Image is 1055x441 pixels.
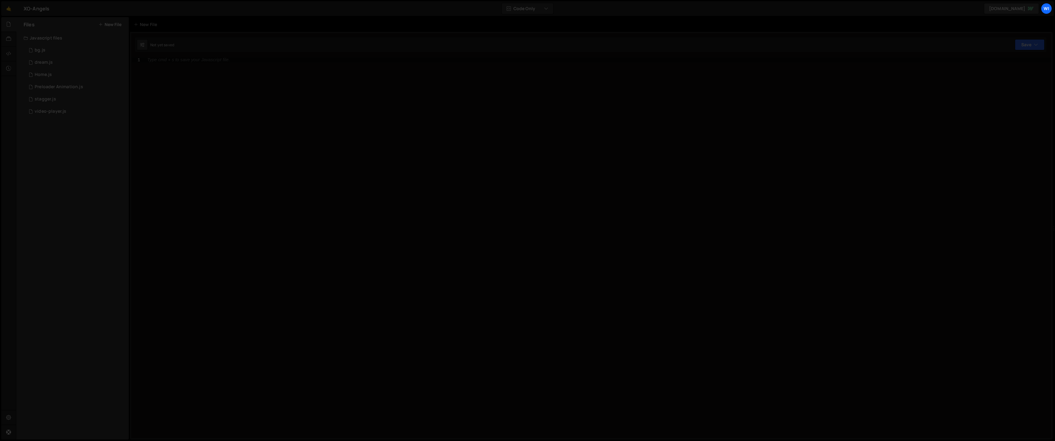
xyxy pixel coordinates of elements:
[24,69,129,81] div: 11175/26386.js
[35,84,83,90] div: Preloader Animation.js
[24,105,129,118] div: 11175/28417.js
[134,21,159,28] div: New File
[131,58,144,62] div: 1
[1041,3,1052,14] a: wi
[24,93,129,105] div: 11175/26595.js
[35,96,56,102] div: stagger.js
[35,47,45,53] div: bg.js
[24,56,129,69] div: 11175/26607.js
[984,3,1039,14] a: [DOMAIN_NAME]
[502,3,553,14] button: Code Only
[24,44,129,56] div: 11175/26522.js
[1015,39,1045,50] button: Save
[147,58,230,62] div: Type cmd + s to save your Javascript file.
[24,81,129,93] div: 11175/26113.js
[16,32,129,44] div: Javascript files
[24,5,49,12] div: XO-Angels
[150,42,174,47] div: Not yet saved
[24,21,35,28] h2: Files
[35,72,52,77] div: Home.js
[1,1,16,16] a: 🤙
[35,60,53,65] div: dream.js
[35,109,66,114] div: video-player.js
[98,22,121,27] button: New File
